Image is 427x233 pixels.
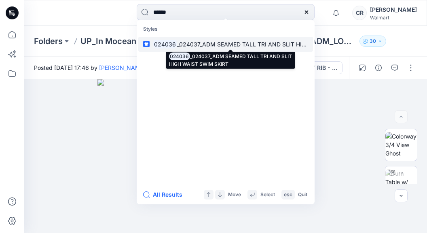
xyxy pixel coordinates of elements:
[138,37,313,52] a: 024036_024037_ADM SEAMED TALL TRI AND SLIT HIGH WAIST SWIM SKIRT
[284,191,292,199] p: esc
[97,79,354,233] img: eyJhbGciOiJIUzI1NiIsImtpZCI6IjAiLCJzbHQiOiJzZXMiLCJ0eXAiOiJKV1QifQ.eyJkYXRhIjp7InR5cGUiOiJzdG9yYW...
[153,40,177,49] mark: 024036
[352,6,367,20] div: CR
[372,61,385,74] button: Details
[298,191,307,199] p: Quit
[228,191,241,199] p: Move
[370,15,417,21] div: Walmart
[260,191,275,199] p: Select
[143,190,188,199] button: All Results
[177,41,365,48] span: _024037_ADM SEAMED TALL TRI AND SLIT HIGH WAIST SWIM SKIRT
[370,37,376,46] p: 30
[385,132,417,157] img: Colorway 3/4 View Ghost
[300,63,337,72] div: BABY RIB - CLASSIC RED
[138,22,313,37] p: Styles
[370,5,417,15] div: [PERSON_NAME]
[99,64,146,71] a: [PERSON_NAME]
[385,169,417,195] img: Turn Table w/ Avatar
[34,63,146,72] span: Posted [DATE] 17:46 by
[276,36,356,47] p: 024045_ADM_LOW RISE SCOOP BOTTOM MID LEG BIKINI
[34,36,63,47] a: Folders
[80,36,161,47] a: UP_In Mocean D34 Time & Tru Swim
[359,36,386,47] button: 30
